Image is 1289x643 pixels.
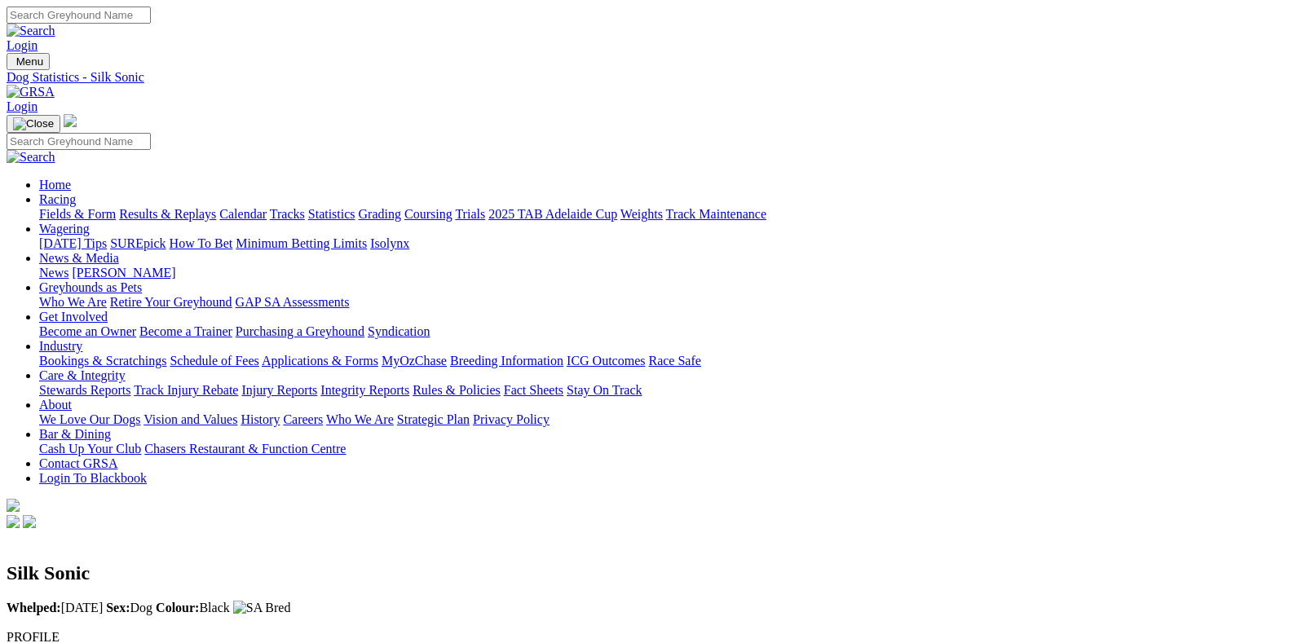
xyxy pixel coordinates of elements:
[170,354,258,368] a: Schedule of Fees
[39,354,166,368] a: Bookings & Scratchings
[39,324,136,338] a: Become an Owner
[7,85,55,99] img: GRSA
[16,55,43,68] span: Menu
[39,368,126,382] a: Care & Integrity
[39,192,76,206] a: Racing
[156,601,230,614] span: Black
[23,515,36,528] img: twitter.svg
[7,38,38,52] a: Login
[219,207,267,221] a: Calendar
[7,515,20,528] img: facebook.svg
[39,207,1282,222] div: Racing
[39,310,108,324] a: Get Involved
[450,354,563,368] a: Breeding Information
[110,236,166,250] a: SUREpick
[144,442,346,456] a: Chasers Restaurant & Function Centre
[39,266,1282,280] div: News & Media
[39,236,1282,251] div: Wagering
[7,499,20,512] img: logo-grsa-white.png
[7,24,55,38] img: Search
[241,412,280,426] a: History
[39,442,141,456] a: Cash Up Your Club
[7,115,60,133] button: Toggle navigation
[283,412,323,426] a: Careers
[370,236,409,250] a: Isolynx
[359,207,401,221] a: Grading
[39,383,130,397] a: Stewards Reports
[308,207,355,221] a: Statistics
[139,324,232,338] a: Become a Trainer
[39,324,1282,339] div: Get Involved
[39,354,1282,368] div: Industry
[7,562,1282,584] h2: Silk Sonic
[368,324,430,338] a: Syndication
[7,99,38,113] a: Login
[64,114,77,127] img: logo-grsa-white.png
[236,324,364,338] a: Purchasing a Greyhound
[504,383,563,397] a: Fact Sheets
[39,280,142,294] a: Greyhounds as Pets
[110,295,232,309] a: Retire Your Greyhound
[39,442,1282,456] div: Bar & Dining
[567,383,642,397] a: Stay On Track
[39,222,90,236] a: Wagering
[7,601,103,614] span: [DATE]
[39,412,1282,427] div: About
[7,70,1282,85] a: Dog Statistics - Silk Sonic
[39,339,82,353] a: Industry
[666,207,766,221] a: Track Maintenance
[39,295,107,309] a: Who We Are
[143,412,237,426] a: Vision and Values
[7,7,151,24] input: Search
[455,207,485,221] a: Trials
[170,236,233,250] a: How To Bet
[39,398,72,412] a: About
[39,456,117,470] a: Contact GRSA
[156,601,199,614] b: Colour:
[241,383,317,397] a: Injury Reports
[236,236,367,250] a: Minimum Betting Limits
[320,383,409,397] a: Integrity Reports
[106,601,130,614] b: Sex:
[106,601,152,614] span: Dog
[119,207,216,221] a: Results & Replays
[262,354,378,368] a: Applications & Forms
[39,295,1282,310] div: Greyhounds as Pets
[134,383,238,397] a: Track Injury Rebate
[233,601,291,615] img: SA Bred
[236,295,350,309] a: GAP SA Assessments
[397,412,470,426] a: Strategic Plan
[270,207,305,221] a: Tracks
[39,266,68,280] a: News
[7,601,61,614] b: Whelped:
[473,412,550,426] a: Privacy Policy
[7,53,50,70] button: Toggle navigation
[39,427,111,441] a: Bar & Dining
[7,133,151,150] input: Search
[39,471,147,485] a: Login To Blackbook
[13,117,54,130] img: Close
[39,207,116,221] a: Fields & Form
[488,207,617,221] a: 2025 TAB Adelaide Cup
[404,207,452,221] a: Coursing
[72,266,175,280] a: [PERSON_NAME]
[7,150,55,165] img: Search
[648,354,700,368] a: Race Safe
[39,412,140,426] a: We Love Our Dogs
[39,178,71,192] a: Home
[382,354,447,368] a: MyOzChase
[413,383,501,397] a: Rules & Policies
[620,207,663,221] a: Weights
[326,412,394,426] a: Who We Are
[39,251,119,265] a: News & Media
[39,383,1282,398] div: Care & Integrity
[39,236,107,250] a: [DATE] Tips
[567,354,645,368] a: ICG Outcomes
